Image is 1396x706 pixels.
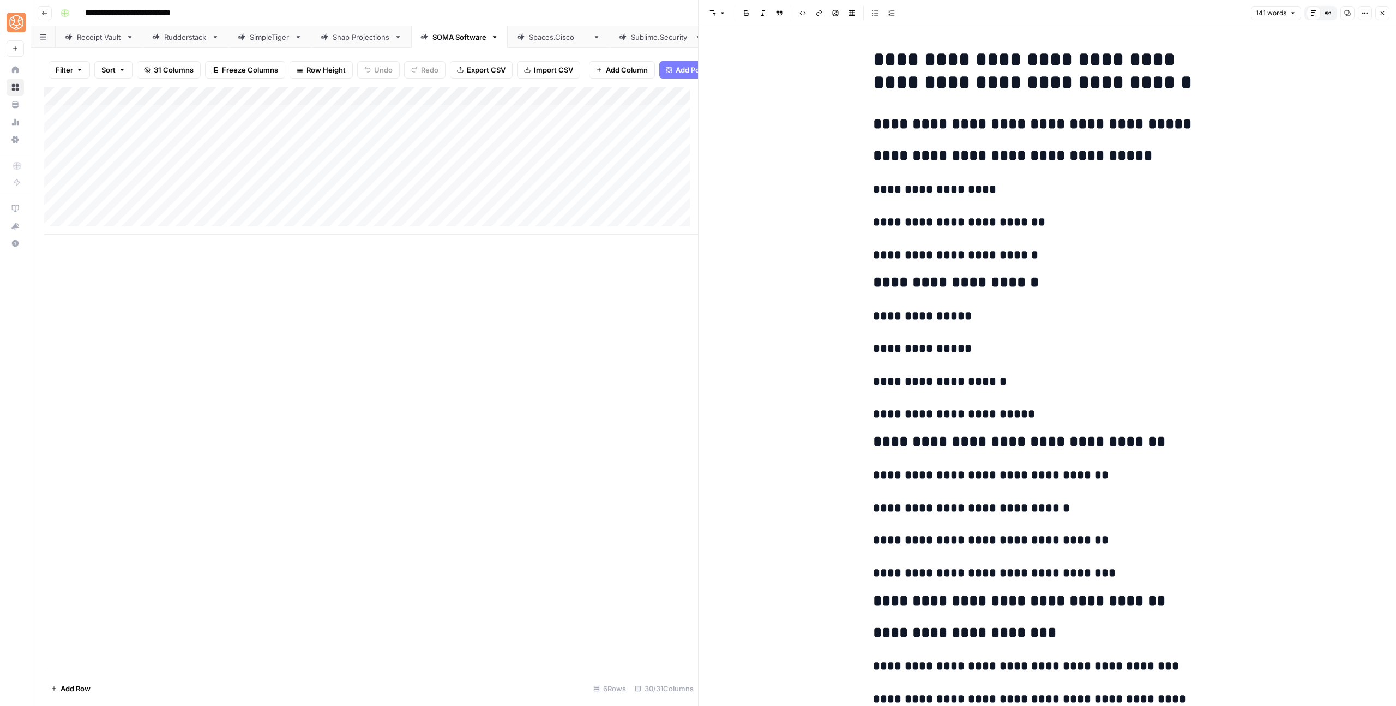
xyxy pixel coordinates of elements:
[534,64,573,75] span: Import CSV
[250,32,290,43] div: SimpleTiger
[205,61,285,79] button: Freeze Columns
[631,32,690,43] div: [DOMAIN_NAME]
[7,200,24,217] a: AirOps Academy
[630,680,698,697] div: 30/31 Columns
[421,64,438,75] span: Redo
[164,32,207,43] div: Rudderstack
[143,26,228,48] a: Rudderstack
[411,26,508,48] a: SOMA Software
[450,61,513,79] button: Export CSV
[7,61,24,79] a: Home
[7,217,24,235] button: What's new?
[7,113,24,131] a: Usage
[101,64,116,75] span: Sort
[306,64,346,75] span: Row Height
[1256,8,1286,18] span: 141 words
[1251,6,1301,20] button: 141 words
[7,79,24,96] a: Browse
[606,64,648,75] span: Add Column
[61,683,91,694] span: Add Row
[290,61,353,79] button: Row Height
[508,26,610,48] a: [DOMAIN_NAME]
[589,61,655,79] button: Add Column
[77,32,122,43] div: Receipt Vault
[7,131,24,148] a: Settings
[432,32,486,43] div: SOMA Software
[589,680,630,697] div: 6 Rows
[49,61,90,79] button: Filter
[154,64,194,75] span: 31 Columns
[467,64,506,75] span: Export CSV
[137,61,201,79] button: 31 Columns
[222,64,278,75] span: Freeze Columns
[7,96,24,113] a: Your Data
[228,26,311,48] a: SimpleTiger
[676,64,735,75] span: Add Power Agent
[7,13,26,32] img: SimpleTiger Logo
[7,218,23,234] div: What's new?
[374,64,393,75] span: Undo
[659,61,742,79] button: Add Power Agent
[7,9,24,36] button: Workspace: SimpleTiger
[311,26,411,48] a: Snap Projections
[357,61,400,79] button: Undo
[94,61,133,79] button: Sort
[7,235,24,252] button: Help + Support
[44,680,97,697] button: Add Row
[56,26,143,48] a: Receipt Vault
[333,32,390,43] div: Snap Projections
[56,64,73,75] span: Filter
[404,61,446,79] button: Redo
[517,61,580,79] button: Import CSV
[610,26,712,48] a: [DOMAIN_NAME]
[529,32,588,43] div: [DOMAIN_NAME]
